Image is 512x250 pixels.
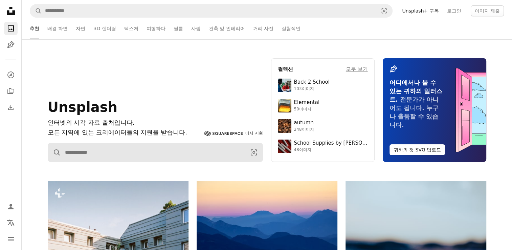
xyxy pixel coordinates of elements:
div: Elemental [294,99,319,106]
a: 홈 — Unsplash [4,4,18,19]
a: 거리 사진 [253,18,273,39]
div: School Supplies by [PERSON_NAME] [294,140,368,147]
form: 사이트 전체에서 이미지 찾기 [30,4,393,18]
a: 3D 렌더링 [93,18,116,39]
a: 파스텔 색의 하늘 아래 겹겹이 쌓인 푸른 산 [197,222,337,228]
button: 시각적 검색 [245,143,263,162]
a: 자연 [76,18,85,39]
a: Back 2 School103이미지 [278,79,368,92]
button: 시각적 검색 [376,4,392,17]
span: 전문가가 아니어도 됩니다. 누구나 출품할 수 있습니다. [389,96,439,128]
a: 컬렉션 [4,84,18,98]
div: 103이미지 [294,86,330,92]
a: autumn248이미지 [278,119,368,133]
img: premium_photo-1715107534993-67196b65cde7 [278,140,291,153]
button: 귀하의 첫 SVG 업로드 [389,144,445,155]
button: 메뉴 [4,232,18,246]
button: 이미지 제출 [471,5,504,16]
div: Back 2 School [294,79,330,86]
a: 다운로드 내역 [4,101,18,114]
a: 탐색 [4,68,18,82]
span: 어디에서나 볼 수 있는 귀하의 일러스트. [389,79,443,103]
div: 248이미지 [294,127,314,132]
a: School Supplies by [PERSON_NAME]48이미지 [278,140,368,153]
a: 일러스트 [4,38,18,51]
img: photo-1637983927634-619de4ccecac [278,119,291,133]
button: Unsplash 검색 [30,4,42,17]
h1: 인터넷의 시각 자료 출처입니다. [48,118,201,128]
img: premium_photo-1751985761161-8a269d884c29 [278,99,291,112]
button: 언어 [4,216,18,230]
img: premium_photo-1683135218355-6d72011bf303 [278,79,291,92]
a: 실험적인 [282,18,300,39]
h4: 컬렉션 [278,65,293,73]
a: 필름 [174,18,183,39]
a: 사진 [4,22,18,35]
div: 50이미지 [294,107,319,112]
button: Unsplash 검색 [48,143,61,162]
p: 모든 지역에 있는 크리에이터들의 지원을 받습니다. [48,128,201,138]
a: 여행하다 [147,18,165,39]
a: 에서 지원 [204,129,263,138]
div: 48이미지 [294,147,368,153]
a: 배경 화면 [47,18,68,39]
a: 모두 보기 [346,65,368,73]
span: Unsplash [48,99,117,115]
a: Unsplash+ 구독 [398,5,443,16]
form: 사이트 전체에서 이미지 찾기 [48,143,263,162]
a: 로그인 / 가입 [4,200,18,213]
a: 텍스처 [124,18,138,39]
a: 로그인 [443,5,465,16]
a: Elemental50이미지 [278,99,368,112]
div: autumn [294,120,314,126]
a: 사람 [191,18,201,39]
a: 건축 및 인테리어 [209,18,245,39]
